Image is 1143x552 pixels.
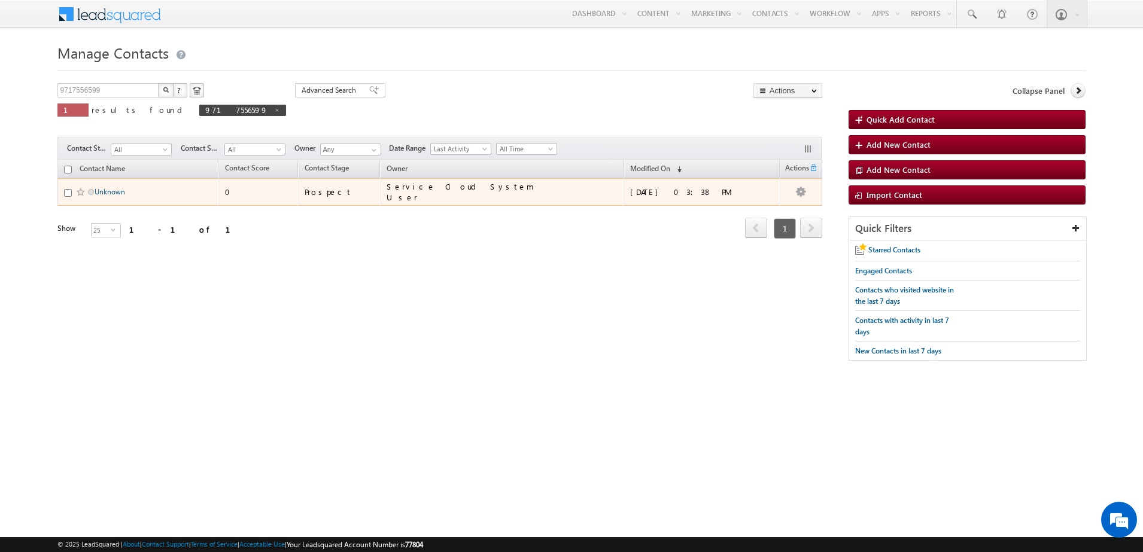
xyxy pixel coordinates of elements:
button: ? [173,83,187,97]
div: Prospect [305,187,375,197]
span: New Contacts in last 7 days [855,346,941,355]
div: [DATE] 03:38 PM [630,187,774,197]
input: Check all records [64,166,72,173]
a: Terms of Service [191,540,238,548]
span: 1 [774,218,796,239]
a: All [224,144,285,155]
span: Contact Stage [67,143,111,154]
a: Contact Name [74,162,131,178]
span: Owner [294,143,320,154]
span: ? [177,85,183,95]
span: results found [92,105,187,115]
span: Contacts who visited website in the last 7 days [855,285,954,306]
span: 1 [63,105,83,115]
span: Contacts with activity in last 7 days [855,316,949,336]
span: © 2025 LeadSquared | | | | | [57,539,423,550]
span: 9717556599 [205,105,268,115]
a: Contact Score [219,161,275,177]
a: All Time [496,143,557,155]
span: All Time [497,144,554,154]
span: Contact Stage [305,163,349,172]
span: All [225,144,282,155]
a: Contact Stage [299,161,355,177]
span: Contact Score [225,163,269,172]
span: select [111,227,120,232]
a: Unknown [95,187,125,196]
div: Quick Filters [849,217,1087,240]
span: (sorted descending) [672,164,682,174]
a: prev [745,219,767,238]
span: Add New Contact [867,139,931,150]
a: About [123,540,140,548]
div: Service Cloud System User [387,181,551,203]
img: Search [163,87,169,93]
a: Last Activity [430,143,491,155]
span: 25 [92,224,111,237]
input: Type to Search [320,144,381,155]
span: Contact Source [181,143,224,154]
span: Advanced Search [302,85,360,96]
span: Collapse Panel [1013,86,1065,96]
div: Show [57,223,81,234]
span: 77804 [405,540,423,549]
span: Starred Contacts [868,245,920,254]
span: Actions [780,161,809,177]
span: Last Activity [431,144,488,154]
span: Add New Contact [867,164,931,175]
span: Owner [387,164,408,173]
span: Quick Add Contact [867,114,935,124]
span: Manage Contacts [57,43,169,62]
span: Engaged Contacts [855,266,912,275]
a: Acceptable Use [239,540,285,548]
span: next [800,218,822,238]
a: Contact Support [142,540,189,548]
span: prev [745,218,767,238]
a: Modified On (sorted descending) [624,161,688,177]
span: Import Contact [867,190,922,200]
a: next [800,219,822,238]
a: All [111,144,172,155]
button: Actions [753,83,822,98]
span: Your Leadsquared Account Number is [287,540,423,549]
a: Show All Items [365,144,380,156]
div: 1 - 1 of 1 [129,222,245,236]
span: Date Range [389,143,430,154]
span: All [111,144,168,155]
div: 0 [225,187,293,197]
span: Modified On [630,164,670,173]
